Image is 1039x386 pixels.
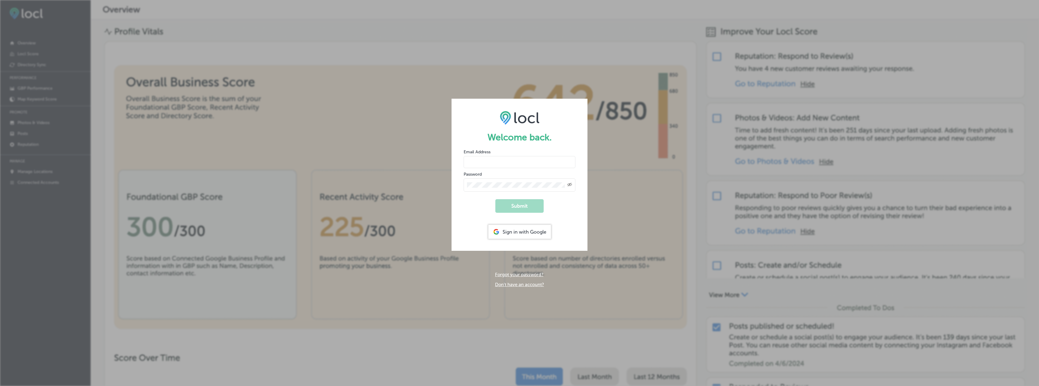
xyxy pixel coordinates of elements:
[464,132,575,143] h1: Welcome back.
[500,111,539,125] img: LOCL logo
[464,149,491,155] label: Email Address
[495,199,544,213] button: Submit
[464,172,482,177] label: Password
[567,182,572,188] span: Toggle password visibility
[495,282,544,287] a: Don't have an account?
[488,225,551,239] div: Sign in with Google
[495,272,543,277] a: Forgot your password?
